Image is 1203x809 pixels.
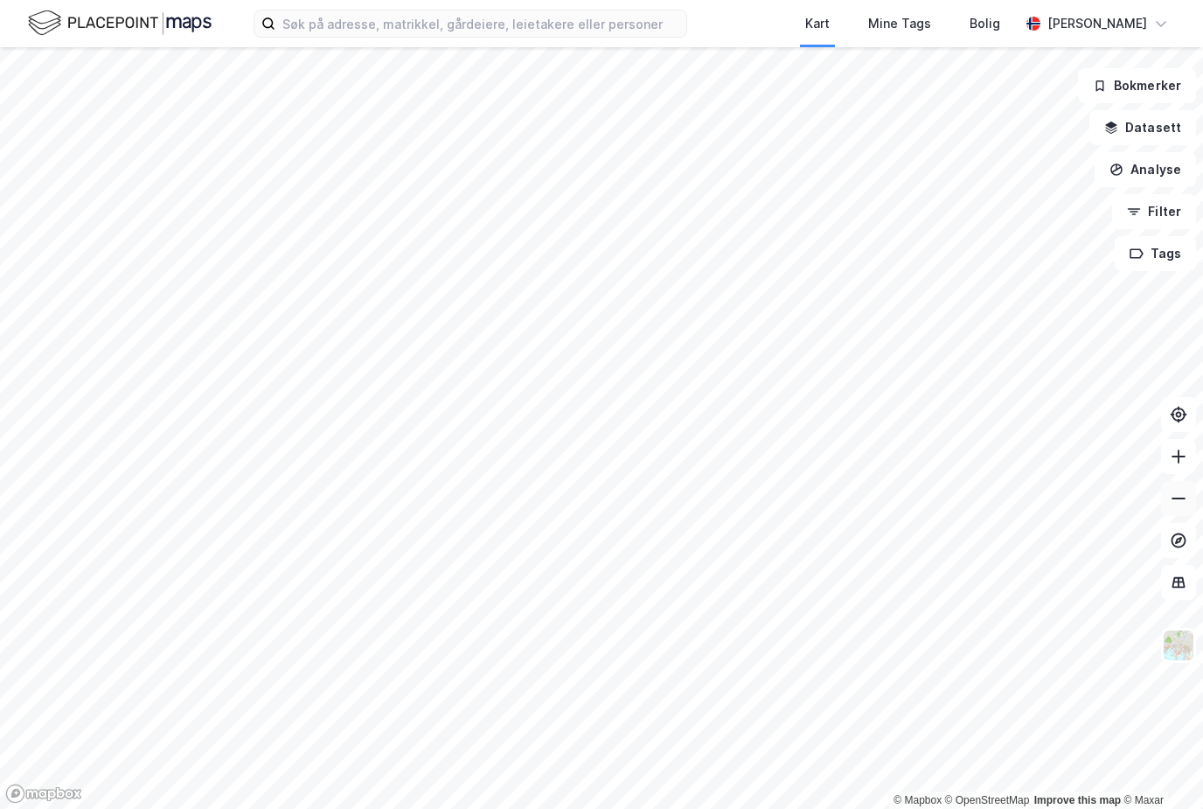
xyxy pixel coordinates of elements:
[945,794,1030,806] a: OpenStreetMap
[1116,725,1203,809] iframe: Chat Widget
[970,13,1000,34] div: Bolig
[1095,152,1196,187] button: Analyse
[805,13,830,34] div: Kart
[1034,794,1121,806] a: Improve this map
[28,8,212,38] img: logo.f888ab2527a4732fd821a326f86c7f29.svg
[1116,725,1203,809] div: Kontrollprogram for chat
[1089,110,1196,145] button: Datasett
[1115,236,1196,271] button: Tags
[868,13,931,34] div: Mine Tags
[1047,13,1147,34] div: [PERSON_NAME]
[275,10,686,37] input: Søk på adresse, matrikkel, gårdeiere, leietakere eller personer
[894,794,942,806] a: Mapbox
[5,784,82,804] a: Mapbox homepage
[1112,194,1196,229] button: Filter
[1162,629,1195,662] img: Z
[1078,68,1196,103] button: Bokmerker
